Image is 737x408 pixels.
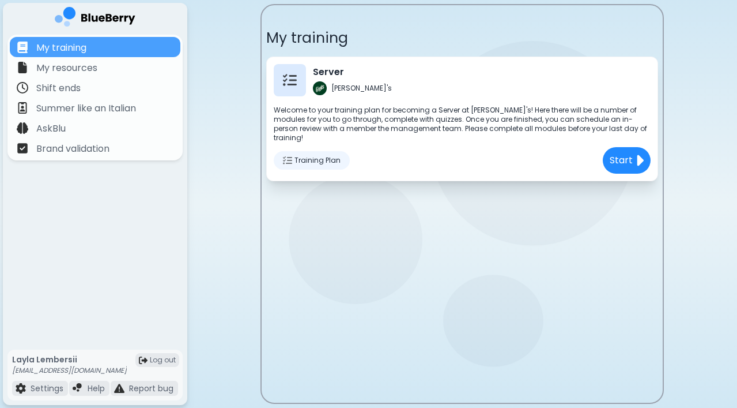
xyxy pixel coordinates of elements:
p: Report bug [129,383,173,394]
img: file icon [17,102,28,114]
p: Layla Lembersii [12,354,127,365]
a: Startfile icon [598,147,651,174]
p: Settings [31,383,63,394]
img: file icon [114,383,124,394]
img: Gigi's logo [313,81,327,95]
img: file icon [17,62,28,73]
p: My resources [36,61,97,75]
p: Shift ends [36,81,81,95]
img: file icon [17,42,28,53]
p: Start [610,154,633,167]
p: My training [36,41,86,55]
img: company logo [55,7,135,31]
p: Brand validation [36,142,109,156]
img: Training Plan [283,73,297,87]
p: Server [313,65,392,79]
img: file icon [17,143,28,154]
button: Start [603,147,651,174]
img: file icon [17,82,28,93]
img: Training Plan [283,156,292,165]
img: file icon [635,152,644,169]
p: [EMAIL_ADDRESS][DOMAIN_NAME] [12,366,127,375]
p: AskBlu [36,122,66,136]
p: Welcome to your training plan for becoming a Server at [PERSON_NAME]'s! Here there will be a numb... [274,106,651,143]
p: My training [266,28,658,47]
span: Training Plan [294,156,341,165]
img: logout [139,356,148,365]
img: file icon [16,383,26,394]
p: [PERSON_NAME]'s [331,84,392,93]
img: file icon [73,383,83,394]
p: Summer like an Italian [36,102,136,115]
p: Help [88,383,105,394]
span: Log out [150,355,176,365]
img: file icon [17,122,28,134]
